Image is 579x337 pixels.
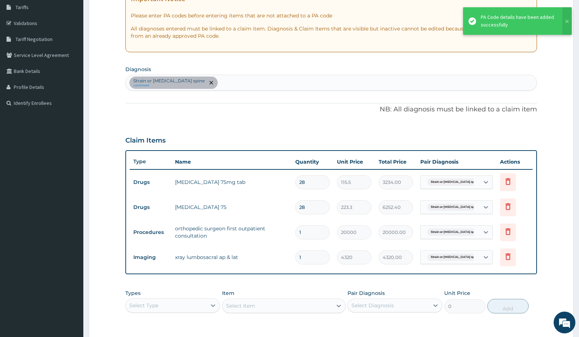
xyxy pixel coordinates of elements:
[4,198,138,223] textarea: Type your message and hit 'Enter'
[125,105,537,114] p: NB: All diagnosis must be linked to a claim item
[496,155,533,169] th: Actions
[130,226,171,239] td: Procedures
[375,155,417,169] th: Total Price
[427,254,481,261] span: Strain or [MEDICAL_DATA] spi...
[208,79,214,86] span: remove selection option
[333,155,375,169] th: Unit Price
[125,290,141,296] label: Types
[16,36,53,42] span: Tariff Negotiation
[351,302,394,309] div: Select Diagnosis
[119,4,136,21] div: Minimize live chat window
[427,178,481,186] span: Strain or [MEDICAL_DATA] spi...
[130,176,171,189] td: Drugs
[130,155,171,168] th: Type
[444,289,470,297] label: Unit Price
[292,155,333,169] th: Quantity
[417,155,496,169] th: Pair Diagnosis
[481,13,555,29] div: PA Code details have been added successfully
[171,175,292,189] td: [MEDICAL_DATA] 75mg tab
[171,155,292,169] th: Name
[16,4,29,11] span: Tariffs
[130,201,171,214] td: Drugs
[129,302,158,309] div: Select Type
[42,91,100,165] span: We're online!
[347,289,385,297] label: Pair Diagnosis
[427,204,481,211] span: Strain or [MEDICAL_DATA] spi...
[427,229,481,236] span: Strain or [MEDICAL_DATA] spi...
[171,200,292,214] td: [MEDICAL_DATA] 75
[171,221,292,243] td: orthopedic surgeon first outpatient consultation
[133,84,205,87] small: confirmed
[171,250,292,264] td: xray lumbosacral ap & lat
[38,41,122,50] div: Chat with us now
[131,12,532,19] p: Please enter PA codes before entering items that are not attached to a PA code
[130,251,171,264] td: Imaging
[125,137,166,145] h3: Claim Items
[222,289,234,297] label: Item
[131,25,532,40] p: All diagnoses entered must be linked to a claim item. Diagnosis & Claim Items that are visible bu...
[13,36,29,54] img: d_794563401_company_1708531726252_794563401
[487,299,529,313] button: Add
[125,66,151,73] label: Diagnosis
[133,78,205,84] p: Strain or [MEDICAL_DATA] spine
